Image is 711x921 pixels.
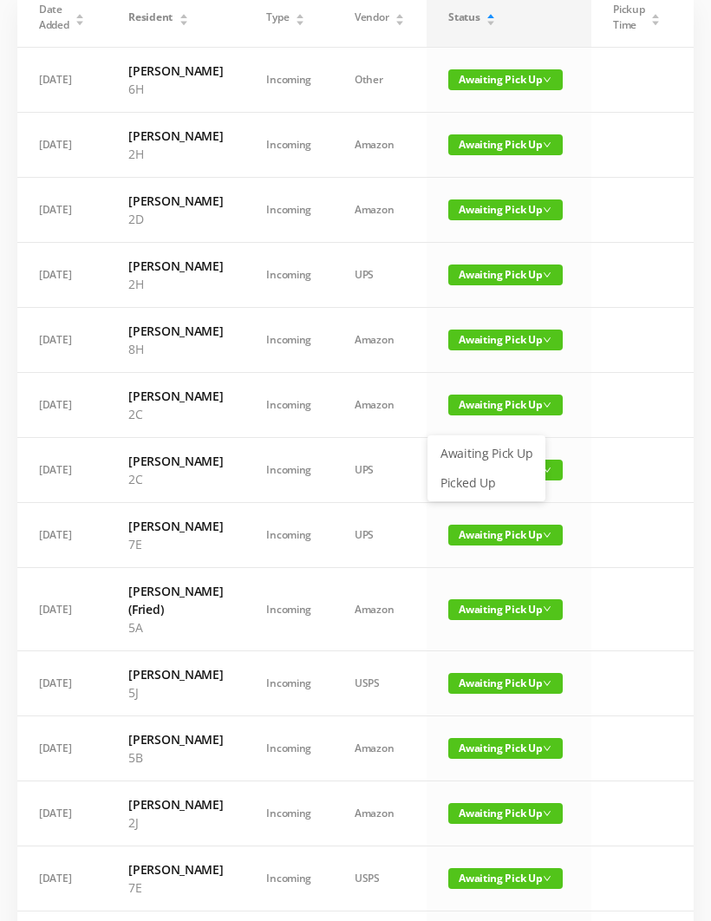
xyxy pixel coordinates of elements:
[296,11,305,16] i: icon: caret-up
[128,10,173,25] span: Resident
[128,618,223,637] p: 5A
[128,275,223,293] p: 2H
[395,11,405,16] i: icon: caret-up
[128,322,223,340] h6: [PERSON_NAME]
[128,748,223,767] p: 5B
[395,11,405,22] div: Sort
[128,257,223,275] h6: [PERSON_NAME]
[245,373,333,438] td: Incoming
[128,192,223,210] h6: [PERSON_NAME]
[448,868,563,889] span: Awaiting Pick Up
[448,803,563,824] span: Awaiting Pick Up
[543,206,551,214] i: icon: down
[333,308,427,373] td: Amazon
[128,582,223,618] h6: [PERSON_NAME] (Fried)
[179,11,189,22] div: Sort
[448,199,563,220] span: Awaiting Pick Up
[395,18,405,23] i: icon: caret-down
[128,813,223,832] p: 2J
[17,846,107,911] td: [DATE]
[333,178,427,243] td: Amazon
[128,127,223,145] h6: [PERSON_NAME]
[333,716,427,781] td: Amazon
[128,730,223,748] h6: [PERSON_NAME]
[17,243,107,308] td: [DATE]
[543,809,551,818] i: icon: down
[245,48,333,113] td: Incoming
[17,178,107,243] td: [DATE]
[543,744,551,753] i: icon: down
[179,18,188,23] i: icon: caret-down
[651,11,661,16] i: icon: caret-up
[17,716,107,781] td: [DATE]
[266,10,289,25] span: Type
[17,113,107,178] td: [DATE]
[333,438,427,503] td: UPS
[245,243,333,308] td: Incoming
[245,178,333,243] td: Incoming
[245,113,333,178] td: Incoming
[543,271,551,279] i: icon: down
[448,599,563,620] span: Awaiting Pick Up
[17,568,107,651] td: [DATE]
[430,469,543,497] a: Picked Up
[17,373,107,438] td: [DATE]
[448,330,563,350] span: Awaiting Pick Up
[543,75,551,84] i: icon: down
[128,340,223,358] p: 8H
[128,517,223,535] h6: [PERSON_NAME]
[543,140,551,149] i: icon: down
[333,373,427,438] td: Amazon
[333,781,427,846] td: Amazon
[128,860,223,879] h6: [PERSON_NAME]
[179,11,188,16] i: icon: caret-up
[128,62,223,80] h6: [PERSON_NAME]
[333,243,427,308] td: UPS
[543,874,551,883] i: icon: down
[245,438,333,503] td: Incoming
[39,2,69,33] span: Date Added
[75,11,85,16] i: icon: caret-up
[17,48,107,113] td: [DATE]
[128,405,223,423] p: 2C
[650,11,661,22] div: Sort
[17,438,107,503] td: [DATE]
[17,308,107,373] td: [DATE]
[245,781,333,846] td: Incoming
[333,846,427,911] td: USPS
[486,11,496,22] div: Sort
[543,336,551,344] i: icon: down
[17,503,107,568] td: [DATE]
[333,568,427,651] td: Amazon
[128,795,223,813] h6: [PERSON_NAME]
[128,665,223,683] h6: [PERSON_NAME]
[128,470,223,488] p: 2C
[128,535,223,553] p: 7E
[333,503,427,568] td: UPS
[486,18,496,23] i: icon: caret-down
[17,781,107,846] td: [DATE]
[128,145,223,163] p: 2H
[355,10,388,25] span: Vendor
[486,11,496,16] i: icon: caret-up
[613,2,644,33] span: Pickup Time
[448,738,563,759] span: Awaiting Pick Up
[651,18,661,23] i: icon: caret-down
[245,651,333,716] td: Incoming
[75,18,85,23] i: icon: caret-down
[295,11,305,22] div: Sort
[448,525,563,545] span: Awaiting Pick Up
[430,440,543,467] a: Awaiting Pick Up
[245,503,333,568] td: Incoming
[245,308,333,373] td: Incoming
[128,210,223,228] p: 2D
[296,18,305,23] i: icon: caret-down
[245,846,333,911] td: Incoming
[543,604,551,613] i: icon: down
[245,716,333,781] td: Incoming
[543,466,551,474] i: icon: down
[543,531,551,539] i: icon: down
[333,651,427,716] td: USPS
[448,673,563,694] span: Awaiting Pick Up
[448,69,563,90] span: Awaiting Pick Up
